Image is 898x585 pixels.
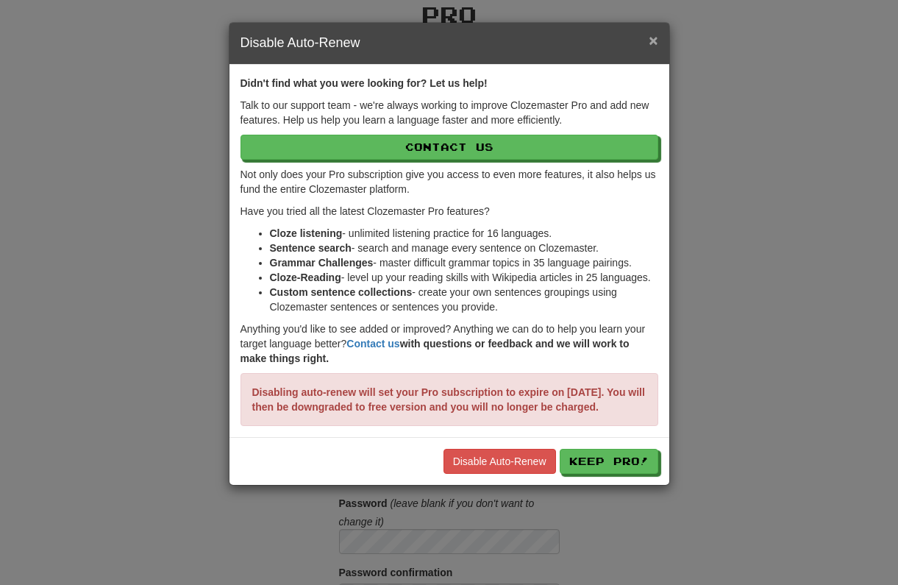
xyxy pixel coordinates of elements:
p: Anything you'd like to see added or improved? Anything we can do to help you learn your target la... [240,322,658,366]
li: - create your own sentences groupings using Clozemaster sentences or sentences you provide. [270,285,658,314]
strong: Cloze listening [270,227,343,239]
strong: Cloze-Reading [270,272,341,283]
p: Have you tried all the latest Clozemaster Pro features? [240,204,658,219]
strong: Custom sentence collections [270,286,413,298]
p: Not only does your Pro subscription give you access to even more features, it also helps us fund ... [240,167,658,196]
li: - master difficult grammar topics in 35 language pairings. [270,255,658,270]
li: - unlimited listening practice for 16 languages. [270,226,658,241]
strong: with questions or feedback and we will work to make things right. [240,338,630,364]
button: Close [649,32,658,48]
a: Contact Us [240,135,658,160]
button: Keep Pro! [560,449,658,474]
span: × [649,32,658,49]
strong: Disabling auto-renew will set your Pro subscription to expire on [DATE]. You will then be downgra... [252,386,645,413]
li: - search and manage every sentence on Clozemaster. [270,241,658,255]
h4: Disable Auto-Renew [240,34,658,53]
p: Talk to our support team - we're always working to improve Clozemaster Pro and add new features. ... [240,98,658,127]
a: Contact us [346,338,399,350]
li: - level up your reading skills with Wikipedia articles in 25 languages. [270,270,658,285]
strong: Sentence search [270,242,352,254]
strong: Didn't find what you were looking for? Let us help! [240,77,488,89]
strong: Grammar Challenges [270,257,374,269]
a: Disable Auto-Renew [443,449,556,474]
